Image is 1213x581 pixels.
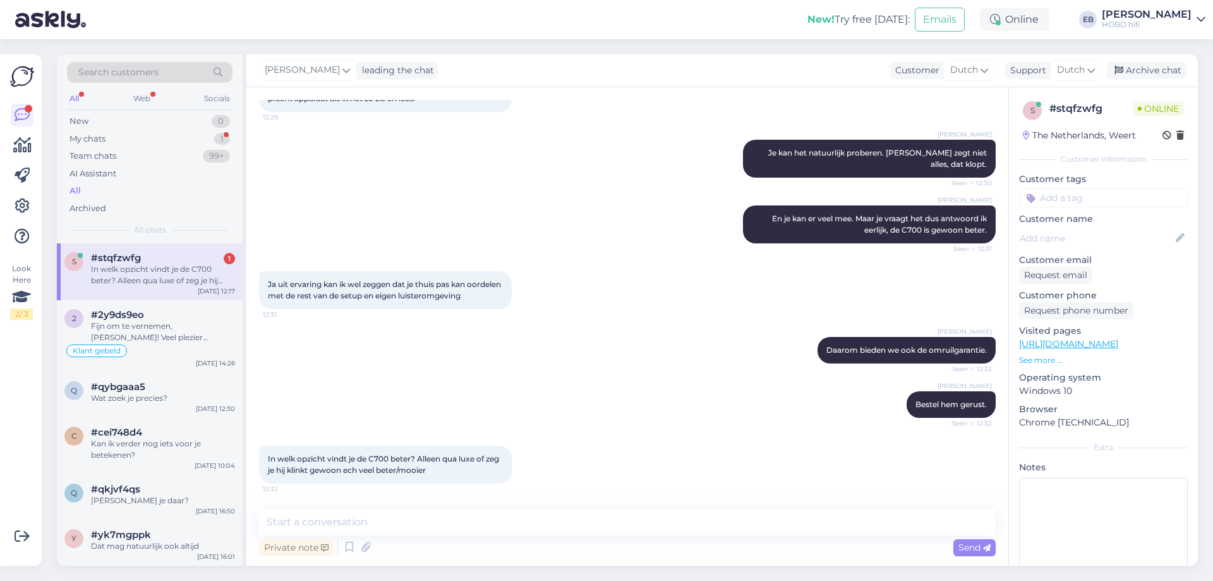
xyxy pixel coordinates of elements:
p: See more ... [1019,355,1188,366]
div: All [69,185,81,197]
div: Kan ik verder nog iets voor je betekenen? [91,438,235,461]
div: Extra [1019,442,1188,453]
span: Seen ✓ 12:32 [944,419,992,428]
div: [DATE] 16:50 [196,506,235,516]
span: [PERSON_NAME] [938,130,992,139]
div: Request phone number [1019,302,1133,319]
span: s [1030,106,1035,115]
div: Support [1005,64,1046,77]
div: [PERSON_NAME] je daar? [91,495,235,506]
div: 1 [214,133,230,145]
div: Private note [259,539,334,556]
span: Seen ✓ 12:30 [944,178,992,188]
div: Archive chat [1107,62,1186,79]
div: [DATE] 10:04 [195,461,235,470]
div: AI Assistant [69,168,116,180]
span: Dutch [950,63,978,77]
p: Visited pages [1019,324,1188,338]
div: [DATE] 12:30 [196,404,235,413]
div: All [67,90,81,107]
div: [DATE] 14:26 [196,358,235,368]
span: In welk opzicht vindt je de C700 beter? Alleen qua luxe of zeg je hij klinkt gewoon ech veel bete... [268,454,501,475]
a: [PERSON_NAME]HOBO hifi [1102,9,1205,30]
p: Customer tags [1019,173,1188,186]
div: [DATE] 12:17 [198,286,235,296]
b: New! [807,13,835,25]
span: Search customers [78,66,159,79]
span: [PERSON_NAME] [938,327,992,336]
div: EB [1079,11,1097,28]
div: Customer [890,64,939,77]
div: 1 [224,253,235,264]
div: # stqfzwfg [1049,101,1133,116]
span: En je kan er veel mee. Maar je vraagt het dus antwoord ik eerlijk, de C700 is gewoon beter. [772,214,989,235]
span: 2 [72,314,76,323]
span: Ja uit ervaring kan ik wel zeggen dat je thuis pas kan oordelen met de rest van de setup en eigen... [268,279,503,300]
div: Dat mag natuurlijk ook altijd [91,541,235,552]
div: My chats [69,133,106,145]
span: #qkjvf4qs [91,484,140,495]
span: q [71,386,77,395]
div: Team chats [69,150,116,162]
span: q [71,488,77,498]
div: HOBO hifi [1102,20,1192,30]
div: New [69,115,88,128]
p: Customer name [1019,212,1188,226]
p: Windows 10 [1019,384,1188,398]
span: #stqfzwfg [91,252,141,264]
div: 0 [212,115,230,128]
div: In welk opzicht vindt je de C700 beter? Alleen qua luxe of zeg je hij klinkt gewoon ech veel bete... [91,264,235,286]
div: Socials [202,90,232,107]
span: Bestel hem gerust. [915,400,987,409]
span: Dutch [1057,63,1085,77]
div: [PERSON_NAME] [1102,9,1192,20]
p: Browser [1019,403,1188,416]
div: Fijn om te vernemen, [PERSON_NAME]! Veel plezier gewenst! [91,321,235,343]
span: [PERSON_NAME] [938,381,992,391]
div: 2 / 3 [10,309,33,320]
span: All chats [134,224,166,236]
div: Request email [1019,267,1092,284]
span: Klant gebeld [73,347,121,355]
span: s [72,257,76,266]
span: y [71,534,76,543]
span: 12:32 [263,484,310,494]
input: Add name [1020,231,1173,245]
div: Look Here [10,263,33,320]
div: Try free [DATE]: [807,12,910,27]
p: Customer phone [1019,289,1188,302]
span: #2y9ds9eo [91,309,144,321]
div: Wat zoek je precies? [91,393,235,404]
span: Online [1133,102,1184,116]
img: Askly Logo [10,64,34,89]
div: [DATE] 16:01 [197,552,235,561]
span: #yk7mgppk [91,529,151,541]
div: Customer information [1019,154,1188,165]
div: Web [131,90,153,107]
a: [URL][DOMAIN_NAME] [1019,338,1118,350]
span: Daarom bieden we ook de omruilgarantie. [826,345,987,355]
span: [PERSON_NAME] [265,63,340,77]
input: Add a tag [1019,188,1188,207]
span: Seen ✓ 12:31 [944,244,992,254]
p: Notes [1019,461,1188,474]
div: Online [980,8,1049,31]
p: Customer email [1019,254,1188,267]
p: Chrome [TECHNICAL_ID] [1019,416,1188,429]
span: Send [958,542,991,553]
div: The Netherlands, Weert [1023,129,1136,142]
span: c [71,431,77,441]
span: 12:31 [263,310,310,319]
span: #qybgaaa5 [91,381,145,393]
span: 12:29 [263,113,310,122]
div: 99+ [203,150,230,162]
div: Archived [69,202,106,215]
div: leading the chat [357,64,434,77]
p: Operating system [1019,371,1188,384]
span: #cei748d4 [91,427,142,438]
span: Seen ✓ 12:32 [944,364,992,374]
button: Emails [915,8,965,32]
span: [PERSON_NAME] [938,195,992,205]
span: Je kan het natuurlijk proberen. [PERSON_NAME] zegt niet alles, dat klopt. [768,148,989,169]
